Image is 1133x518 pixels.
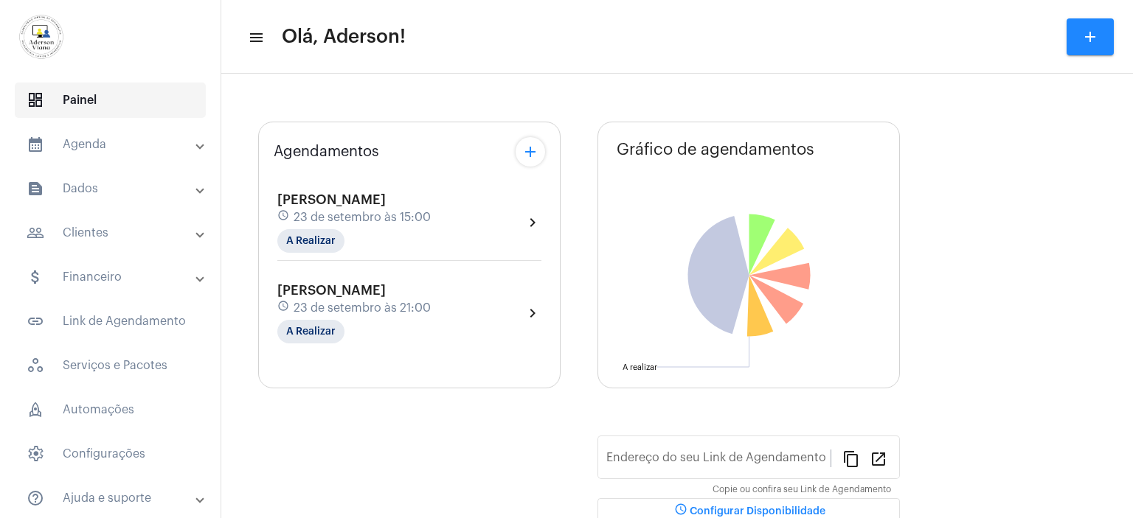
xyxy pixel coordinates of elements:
mat-panel-title: Financeiro [27,268,197,286]
mat-icon: schedule [277,300,291,316]
mat-icon: sidenav icon [27,224,44,242]
span: Olá, Aderson! [282,25,406,49]
mat-icon: sidenav icon [248,29,263,46]
mat-icon: content_copy [842,449,860,467]
mat-chip: A Realizar [277,229,344,253]
mat-icon: sidenav icon [27,268,44,286]
mat-panel-title: Clientes [27,224,197,242]
span: Serviços e Pacotes [15,348,206,383]
mat-panel-title: Ajuda e suporte [27,489,197,507]
mat-panel-title: Agenda [27,136,197,153]
input: Link [606,454,831,467]
span: [PERSON_NAME] [277,284,386,297]
mat-icon: sidenav icon [27,489,44,507]
span: Configurações [15,436,206,472]
mat-expansion-panel-header: sidenav iconFinanceiro [9,259,221,295]
mat-icon: schedule [277,209,291,225]
mat-icon: sidenav icon [27,180,44,197]
mat-chip: A Realizar [277,320,344,343]
span: sidenav icon [27,357,44,374]
mat-expansion-panel-header: sidenav iconDados [9,171,221,206]
span: Link de Agendamento [15,304,206,339]
mat-hint: Copie ou confira seu Link de Agendamento [713,485,891,495]
text: A realizar [623,363,657,371]
span: sidenav icon [27,445,44,463]
span: Automações [15,392,206,427]
span: Painel [15,83,206,118]
span: Gráfico de agendamentos [617,141,814,158]
mat-icon: chevron_right [524,214,541,231]
mat-icon: add [522,143,539,161]
span: [PERSON_NAME] [277,193,386,206]
span: sidenav icon [27,401,44,419]
span: Configurar Disponibilidade [672,506,825,517]
mat-icon: sidenav icon [27,312,44,330]
mat-icon: sidenav icon [27,136,44,153]
mat-icon: add [1081,28,1099,46]
mat-icon: chevron_right [524,304,541,322]
mat-icon: open_in_new [870,449,887,467]
mat-expansion-panel-header: sidenav iconAgenda [9,127,221,162]
span: 23 de setembro às 21:00 [294,301,431,315]
mat-panel-title: Dados [27,180,197,197]
span: sidenav icon [27,91,44,109]
mat-expansion-panel-header: sidenav iconAjuda e suporte [9,480,221,516]
mat-expansion-panel-header: sidenav iconClientes [9,215,221,251]
img: d7e3195d-0907-1efa-a796-b593d293ae59.png [12,7,71,66]
span: 23 de setembro às 15:00 [294,211,431,224]
span: Agendamentos [274,144,379,160]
